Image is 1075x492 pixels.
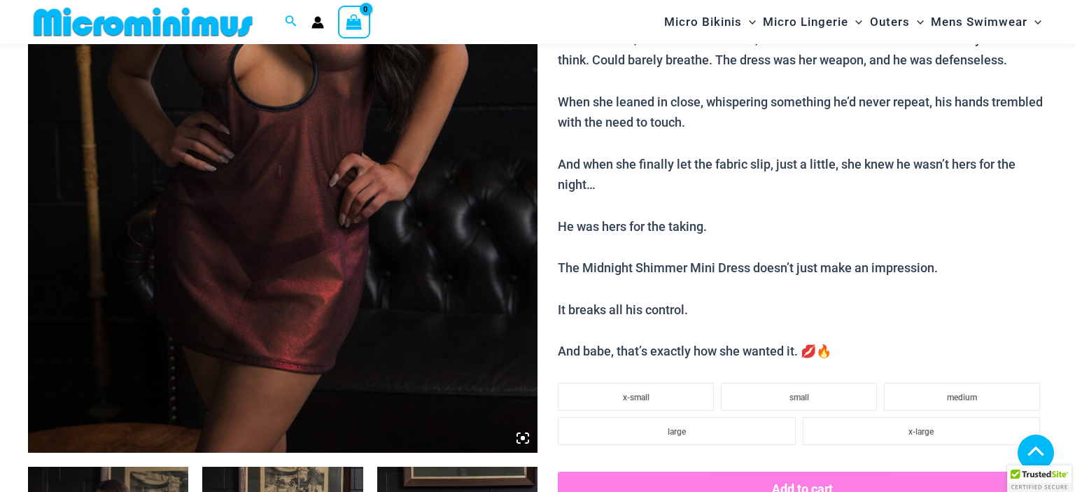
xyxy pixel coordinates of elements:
span: Menu Toggle [910,4,924,40]
span: Menu Toggle [742,4,756,40]
li: x-large [803,417,1040,445]
div: TrustedSite Certified [1007,465,1072,492]
li: x-small [558,383,714,411]
span: large [668,427,686,437]
span: Micro Bikinis [664,4,742,40]
a: View Shopping Cart, empty [338,6,370,38]
a: Mens SwimwearMenu ToggleMenu Toggle [927,4,1045,40]
a: Micro BikinisMenu ToggleMenu Toggle [661,4,759,40]
img: MM SHOP LOGO FLAT [28,6,258,38]
span: Menu Toggle [848,4,862,40]
li: large [558,417,795,445]
li: small [721,383,877,411]
a: Account icon link [311,16,324,29]
a: Micro LingerieMenu ToggleMenu Toggle [759,4,866,40]
a: OutersMenu ToggleMenu Toggle [866,4,927,40]
span: Micro Lingerie [763,4,848,40]
span: medium [947,393,977,402]
a: Search icon link [285,13,297,31]
span: small [789,393,809,402]
span: x-large [908,427,934,437]
span: Outers [870,4,910,40]
span: x-small [623,393,649,402]
li: medium [884,383,1040,411]
span: Menu Toggle [1027,4,1041,40]
span: Mens Swimwear [931,4,1027,40]
nav: Site Navigation [659,2,1047,42]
